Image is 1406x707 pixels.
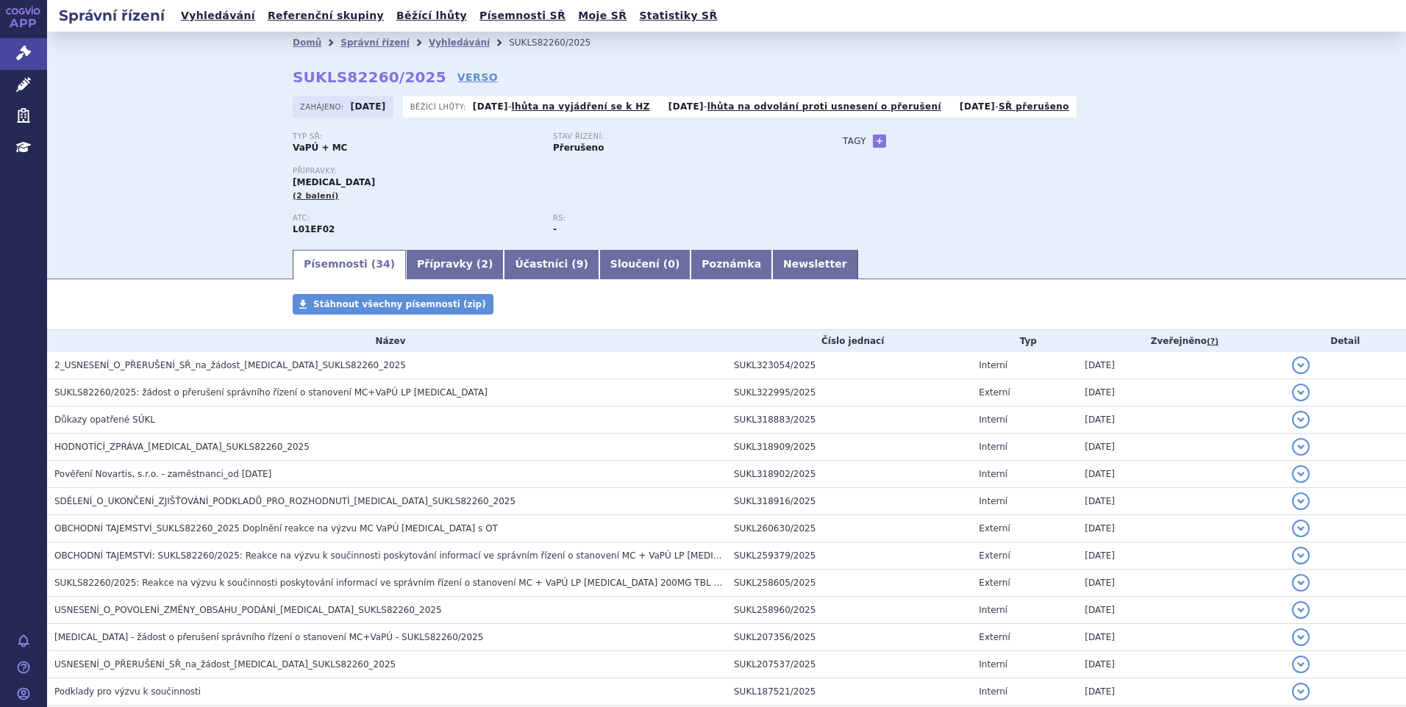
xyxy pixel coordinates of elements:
a: Poznámka [690,250,772,279]
span: Interní [979,414,1007,425]
span: (2 balení) [293,191,339,201]
td: SUKL258960/2025 [727,597,971,624]
strong: RIBOCIKLIB [293,224,335,234]
span: Pověření Novartis, s.r.o. - zaměstnanci_od 12.3.2025 [54,469,271,479]
strong: - [553,224,557,234]
p: - [668,101,941,112]
button: detail [1292,683,1310,700]
td: SUKL318909/2025 [727,434,971,461]
span: Interní [979,360,1007,370]
td: SUKL322995/2025 [727,379,971,406]
p: ATC: [293,214,538,223]
p: Stav řízení: [553,132,799,141]
th: Typ [971,330,1077,352]
td: [DATE] [1077,379,1284,406]
a: Stáhnout všechny písemnosti (zip) [293,294,493,315]
span: 0 [668,258,675,270]
button: detail [1292,384,1310,401]
span: Běžící lhůty: [410,101,469,112]
span: Zahájeno: [300,101,346,112]
td: [DATE] [1077,651,1284,678]
td: SUKL259379/2025 [727,542,971,570]
span: OBCHODNÍ TAJEMSTVÍ: SUKLS82260/2025: Reakce na výzvu k součinnosti poskytování informací ve správ... [54,550,983,561]
a: + [873,134,886,148]
span: USNESENÍ_O_PŘERUŠENÍ_SŘ_na_žádost_KISQALI_SUKLS82260_2025 [54,659,396,670]
a: Písemnosti (34) [293,250,406,279]
th: Číslo jednací [727,330,971,352]
td: [DATE] [1077,542,1284,570]
td: [DATE] [1077,597,1284,624]
span: SDĚLENÍ_O_UKONČENÍ_ZJIŠŤOVÁNÍ_PODKLADŮ_PRO_ROZHODNUTÍ_KISQALI_SUKLS82260_2025 [54,496,515,506]
span: Interní [979,442,1007,452]
td: [DATE] [1077,488,1284,515]
span: Interní [979,496,1007,506]
td: [DATE] [1077,406,1284,434]
span: Externí [979,632,1010,642]
button: detail [1292,438,1310,456]
button: detail [1292,574,1310,592]
button: detail [1292,411,1310,428]
h3: Tagy [843,132,866,150]
span: 2_USNESENÍ_O_PŘERUŠENÍ_SŘ_na_žádost_KISQALI_SUKLS82260_2025 [54,360,406,370]
span: Interní [979,605,1007,615]
strong: [DATE] [960,101,995,112]
a: Vyhledávání [429,37,490,48]
a: Vyhledávání [176,6,260,26]
a: Sloučení (0) [599,250,690,279]
p: Typ SŘ: [293,132,538,141]
span: Důkazy opatřené SÚKL [54,414,155,425]
a: lhůta na vyjádření se k HZ [512,101,650,112]
span: Stáhnout všechny písemnosti (zip) [313,299,486,309]
strong: VaPÚ + MC [293,143,347,153]
td: [DATE] [1077,515,1284,542]
p: Přípravky: [293,167,813,176]
td: SUKL318902/2025 [727,461,971,488]
td: SUKL207356/2025 [727,624,971,651]
span: Interní [979,469,1007,479]
a: VERSO [457,70,498,85]
span: USNESENÍ_O_POVOLENÍ_ZMĚNY_OBSAHU_PODÁNÍ_KISQALI_SUKLS82260_2025 [54,605,442,615]
a: Domů [293,37,321,48]
strong: Přerušeno [553,143,604,153]
span: Interní [979,659,1007,670]
button: detail [1292,520,1310,537]
span: Externí [979,550,1010,561]
td: SUKL207537/2025 [727,651,971,678]
span: HODNOTÍCÍ_ZPRÁVA_KISQALI_SUKLS82260_2025 [54,442,310,452]
a: Referenční skupiny [263,6,388,26]
span: SUKLS82260/2025: Reakce na výzvu k součinnosti poskytování informací ve správním řízení o stanove... [54,578,880,588]
span: Interní [979,686,1007,697]
a: Písemnosti SŘ [475,6,570,26]
button: detail [1292,601,1310,619]
a: Newsletter [772,250,858,279]
strong: SUKLS82260/2025 [293,68,446,86]
button: detail [1292,356,1310,374]
a: Přípravky (2) [406,250,504,279]
a: Správní řízení [340,37,410,48]
strong: [DATE] [473,101,508,112]
td: SUKL260630/2025 [727,515,971,542]
button: detail [1292,547,1310,564]
span: Externí [979,387,1010,398]
td: [DATE] [1077,434,1284,461]
abbr: (?) [1207,337,1218,347]
span: 34 [376,258,390,270]
p: RS: [553,214,799,223]
td: [DATE] [1077,461,1284,488]
p: - [960,101,1069,112]
td: SUKL323054/2025 [727,352,971,379]
button: detail [1292,465,1310,483]
span: Podklady pro výzvu k součinnosti [54,686,201,697]
a: Účastníci (9) [504,250,599,279]
span: Externí [979,578,1010,588]
a: Moje SŘ [574,6,631,26]
span: Externí [979,523,1010,534]
td: SUKL318916/2025 [727,488,971,515]
span: SUKLS82260/2025: žádost o přerušení správního řízení o stanovení MC+VaPÚ LP Kisqali [54,387,488,398]
span: OBCHODNÍ TAJEMSTVÍ_SUKLS82260_2025 Doplnění reakce na výzvu MC VaPÚ Kisqali s OT [54,523,498,534]
a: SŘ přerušeno [999,101,1069,112]
span: 2 [481,258,488,270]
span: 9 [577,258,584,270]
li: SUKLS82260/2025 [509,32,610,54]
td: SUKL187521/2025 [727,678,971,706]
